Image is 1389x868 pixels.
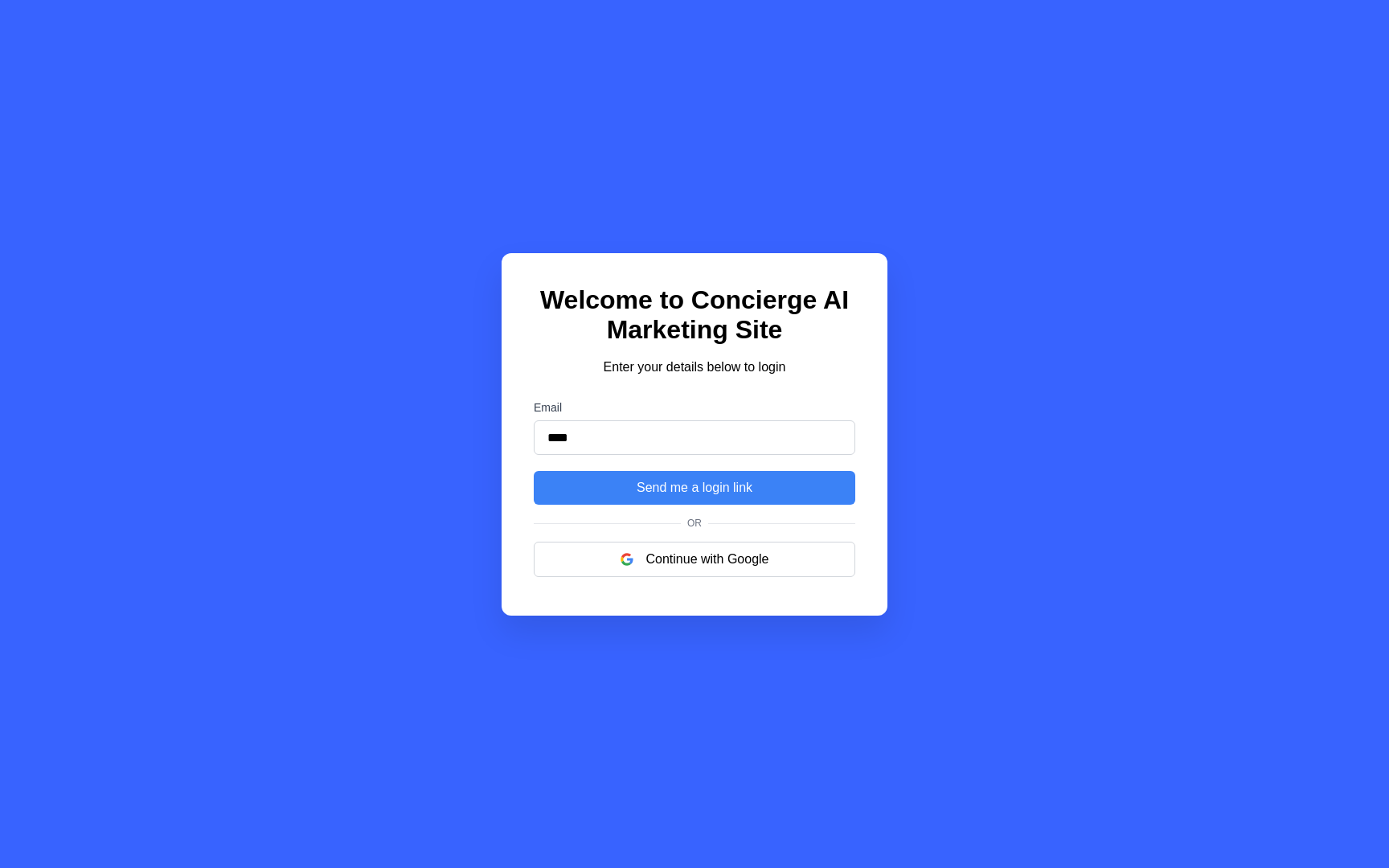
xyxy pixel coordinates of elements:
p: Enter your details below to login [534,358,855,377]
label: Email [534,401,855,414]
span: Or [681,518,708,529]
h1: Welcome to Concierge AI Marketing Site [534,285,855,345]
img: google logo [621,553,633,566]
button: Continue with Google [534,542,855,577]
button: Send me a login link [534,471,855,505]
